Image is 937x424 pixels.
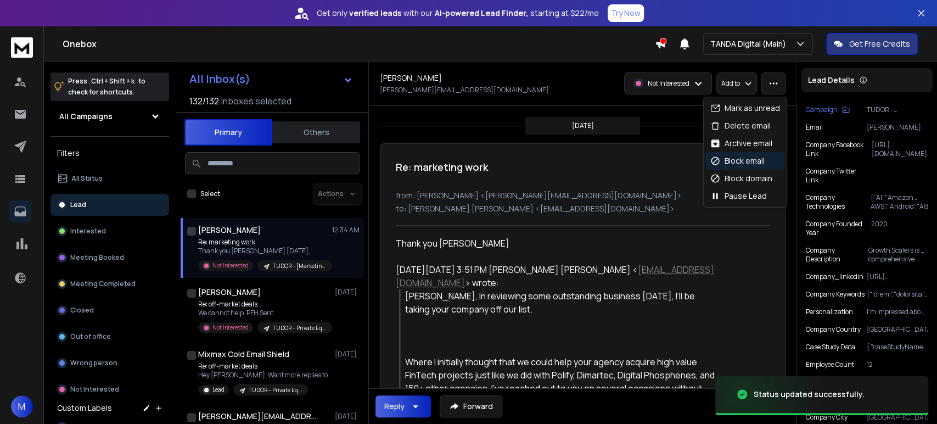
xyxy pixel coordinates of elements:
p: Employee Count [806,360,854,369]
h1: Onebox [63,37,655,51]
p: Add to [721,79,740,88]
p: All Status [71,174,103,183]
h1: Re: marketing work [396,159,488,175]
h1: Mixmax Cold Email Shield [198,349,289,360]
p: [GEOGRAPHIC_DATA] [867,325,928,334]
p: to: [PERSON_NAME] [PERSON_NAME] <[EMAIL_ADDRESS][DOMAIN_NAME]> [396,203,770,214]
p: Meeting Completed [70,280,136,288]
div: Thank you [PERSON_NAME] [396,237,716,250]
h3: Custom Labels [57,403,112,414]
button: Others [272,120,360,144]
p: [URL][DOMAIN_NAME] [867,272,928,281]
p: Company Description [806,246,868,264]
p: [PERSON_NAME][EMAIL_ADDRESS][DOMAIN_NAME] [867,123,928,132]
p: Lead [70,200,86,209]
p: Lead Details [808,75,855,86]
p: [DATE] [335,350,360,359]
p: Company Founded Year [806,220,871,237]
p: Not Interested [212,323,249,332]
p: Re: off-market deals [198,300,330,309]
p: Meeting Booked [70,253,124,262]
h1: [PERSON_NAME] [198,225,261,236]
div: Block domain [710,173,772,184]
img: logo [11,37,33,58]
p: 2020 [871,220,928,237]
p: Company Country [806,325,861,334]
p: TUDOR – [Marketing] – NA – 11-200 [867,105,928,114]
div: Reply [384,401,405,412]
p: Not Interested [70,385,119,394]
h1: All Campaigns [59,111,113,122]
p: TUDOR – Private Equity – [GEOGRAPHIC_DATA] [273,324,326,332]
p: TUDOR – Private Equity – [GEOGRAPHIC_DATA] [249,386,301,394]
p: Case Study Data [806,343,855,352]
p: Re: marketing work [198,238,330,247]
p: Growth Scalers is a comprehensive growth agency specializing in helping ecommerce businesses incr... [868,246,928,264]
p: Not Interested [212,261,249,270]
p: [DATE] [572,121,594,130]
p: Company Facebook Link [806,141,872,158]
p: Get only with our starting at $22/mo [317,8,599,19]
div: Archive email [710,138,772,149]
div: Block email [710,155,765,166]
p: [PERSON_NAME][EMAIL_ADDRESS][DOMAIN_NAME] [380,86,549,94]
p: Closed [70,306,94,315]
p: { "caseStudyName": "[PERSON_NAME]", "caseStudyDescription": "", "caseStudySource": "Case Study Pa... [867,343,928,352]
span: Ctrl + Shift + k [89,75,136,87]
p: Press to check for shortcuts. [68,76,145,98]
p: from: [PERSON_NAME] <[PERSON_NAME][EMAIL_ADDRESS][DOMAIN_NAME]> [396,190,770,201]
p: Lead [212,386,225,394]
p: TUDOR – [Marketing] – NA – 11-200 [273,262,326,270]
button: Forward [440,395,502,417]
p: 12:34 AM [332,226,360,235]
button: Primary [184,119,272,146]
label: Select [200,189,220,198]
div: [DATE][DATE] 3:51 PM [PERSON_NAME] [PERSON_NAME] < > wrote: [396,263,716,289]
p: TANDA Digital (Main) [710,38,790,49]
p: Personalization [806,308,853,316]
p: [URL][DOMAIN_NAME] [872,141,928,158]
p: ["AI","Amazon AWS","Android","Attentive","Gmail","Google Apps","Google Font API","Google Maps","G... [871,193,928,211]
p: We cannot help. PFH Sent [198,309,330,317]
p: Company Twitter Link [806,167,868,185]
p: ["loremi","dolorsita","consect","adipiscinge","seddoei tempori","utl","etdolo","magnaa enimadmin"... [867,290,928,299]
h1: All Inbox(s) [189,74,250,85]
p: [DATE] [335,288,360,297]
p: Hey [PERSON_NAME], Want more replies to [198,371,328,380]
h3: Inboxes selected [221,94,291,108]
strong: verified leads [349,8,401,19]
p: company_linkedin [806,272,863,281]
h3: Filters [51,146,169,161]
h1: [PERSON_NAME] [380,72,442,83]
p: Email [806,123,823,132]
p: Not Interested [648,79,689,88]
div: Mark as unread [710,103,780,114]
span: 132 / 132 [189,94,219,108]
h1: [PERSON_NAME] [198,287,261,298]
p: Try Now [611,8,641,19]
span: M [11,395,33,417]
p: Company Keywords [806,290,865,299]
h1: [PERSON_NAME][EMAIL_ADDRESS][DOMAIN_NAME] [198,411,319,422]
p: Re: off-market deals [198,362,328,371]
p: Interested [70,227,106,236]
p: Get Free Credits [849,38,910,49]
p: Campaign [806,105,838,114]
p: Out of office [70,332,111,341]
div: Pause Lead [710,191,767,202]
p: 12 [867,360,928,369]
strong: AI-powered Lead Finder, [435,8,528,19]
div: Delete email [710,120,771,131]
p: Wrong person [70,359,117,367]
p: Thank you [PERSON_NAME] [DATE], [198,247,330,255]
p: Company Technologies [806,193,871,211]
p: [DATE] [335,412,360,421]
p: I'm impressed about your work for [PERSON_NAME], specifically about the innovative strategies you... [867,308,928,316]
